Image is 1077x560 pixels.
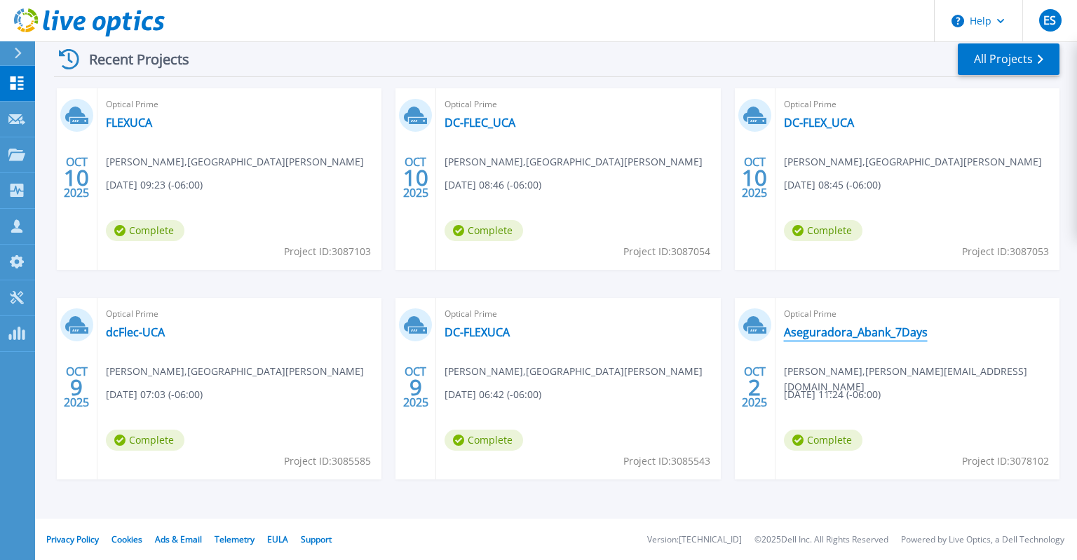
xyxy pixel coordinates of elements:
[284,453,371,469] span: Project ID: 3085585
[402,152,429,203] div: OCT 2025
[784,430,862,451] span: Complete
[106,306,373,322] span: Optical Prime
[1043,15,1056,26] span: ES
[445,387,541,402] span: [DATE] 06:42 (-06:00)
[962,453,1049,469] span: Project ID: 3078102
[445,306,712,322] span: Optical Prime
[267,533,288,545] a: EULA
[784,97,1051,112] span: Optical Prime
[106,220,184,241] span: Complete
[901,535,1064,545] li: Powered by Live Optics, a Dell Technology
[106,387,203,402] span: [DATE] 07:03 (-06:00)
[54,42,208,76] div: Recent Projects
[63,152,90,203] div: OCT 2025
[106,430,184,451] span: Complete
[445,430,523,451] span: Complete
[962,244,1049,259] span: Project ID: 3087053
[958,43,1059,75] a: All Projects
[784,325,928,339] a: Aseguradora_Abank_7Days
[784,116,854,130] a: DC-FLEX_UCA
[106,177,203,193] span: [DATE] 09:23 (-06:00)
[623,453,710,469] span: Project ID: 3085543
[64,172,89,184] span: 10
[403,172,428,184] span: 10
[106,364,364,379] span: [PERSON_NAME] , [GEOGRAPHIC_DATA][PERSON_NAME]
[63,362,90,413] div: OCT 2025
[106,154,364,170] span: [PERSON_NAME] , [GEOGRAPHIC_DATA][PERSON_NAME]
[784,220,862,241] span: Complete
[784,364,1059,395] span: [PERSON_NAME] , [PERSON_NAME][EMAIL_ADDRESS][DOMAIN_NAME]
[445,220,523,241] span: Complete
[215,533,255,545] a: Telemetry
[445,177,541,193] span: [DATE] 08:46 (-06:00)
[741,362,768,413] div: OCT 2025
[106,97,373,112] span: Optical Prime
[784,177,881,193] span: [DATE] 08:45 (-06:00)
[409,381,422,393] span: 9
[784,154,1042,170] span: [PERSON_NAME] , [GEOGRAPHIC_DATA][PERSON_NAME]
[741,152,768,203] div: OCT 2025
[748,381,761,393] span: 2
[301,533,332,545] a: Support
[402,362,429,413] div: OCT 2025
[155,533,202,545] a: Ads & Email
[623,244,710,259] span: Project ID: 3087054
[647,535,742,545] li: Version: [TECHNICAL_ID]
[70,381,83,393] span: 9
[106,325,165,339] a: dcFlec-UCA
[754,535,888,545] li: © 2025 Dell Inc. All Rights Reserved
[445,364,703,379] span: [PERSON_NAME] , [GEOGRAPHIC_DATA][PERSON_NAME]
[784,387,881,402] span: [DATE] 11:24 (-06:00)
[445,154,703,170] span: [PERSON_NAME] , [GEOGRAPHIC_DATA][PERSON_NAME]
[111,533,142,545] a: Cookies
[445,97,712,112] span: Optical Prime
[784,306,1051,322] span: Optical Prime
[445,325,510,339] a: DC-FLEXUCA
[445,116,515,130] a: DC-FLEC_UCA
[46,533,99,545] a: Privacy Policy
[106,116,152,130] a: FLEXUCA
[742,172,767,184] span: 10
[284,244,371,259] span: Project ID: 3087103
